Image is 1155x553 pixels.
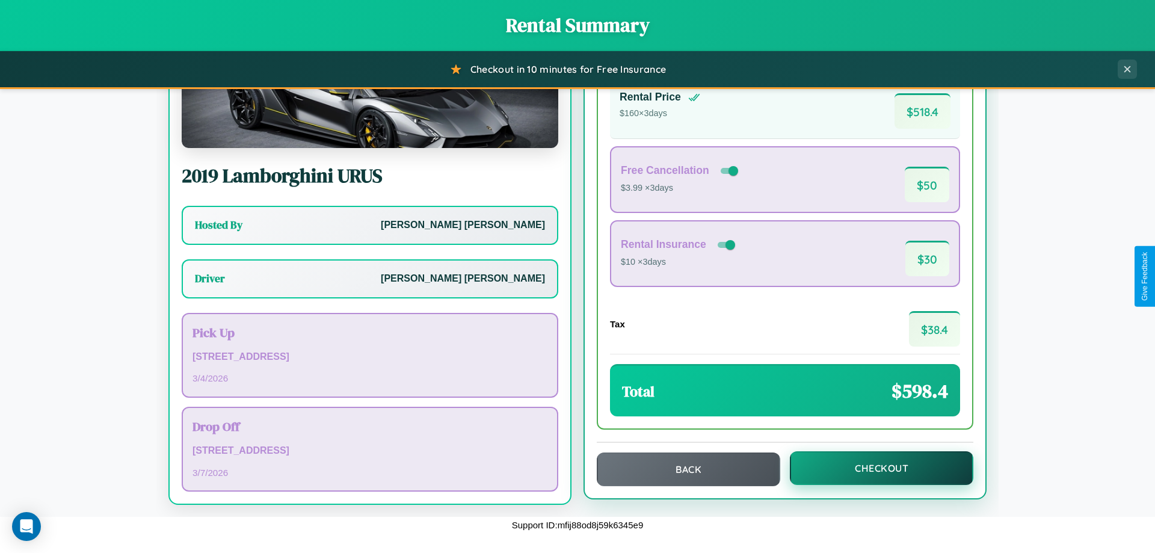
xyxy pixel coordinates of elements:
[192,348,547,366] p: [STREET_ADDRESS]
[192,418,547,435] h3: Drop Off
[381,217,545,234] p: [PERSON_NAME] [PERSON_NAME]
[620,106,700,122] p: $ 160 × 3 days
[622,382,654,401] h3: Total
[192,370,547,386] p: 3 / 4 / 2026
[1141,252,1149,301] div: Give Feedback
[381,270,545,288] p: [PERSON_NAME] [PERSON_NAME]
[621,164,709,177] h4: Free Cancellation
[12,12,1143,39] h1: Rental Summary
[895,93,950,129] span: $ 518.4
[192,324,547,341] h3: Pick Up
[905,241,949,276] span: $ 30
[192,465,547,481] p: 3 / 7 / 2026
[195,271,225,286] h3: Driver
[621,238,706,251] h4: Rental Insurance
[610,319,625,329] h4: Tax
[909,311,960,347] span: $ 38.4
[182,162,558,189] h2: 2019 Lamborghini URUS
[597,453,780,486] button: Back
[470,63,666,75] span: Checkout in 10 minutes for Free Insurance
[905,167,949,202] span: $ 50
[621,181,741,196] p: $3.99 × 3 days
[12,512,41,541] div: Open Intercom Messenger
[620,91,681,103] h4: Rental Price
[512,517,644,533] p: Support ID: mfij88od8j59k6345e9
[621,255,738,270] p: $10 × 3 days
[195,218,242,232] h3: Hosted By
[192,442,547,460] p: [STREET_ADDRESS]
[892,378,948,404] span: $ 598.4
[790,451,973,485] button: Checkout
